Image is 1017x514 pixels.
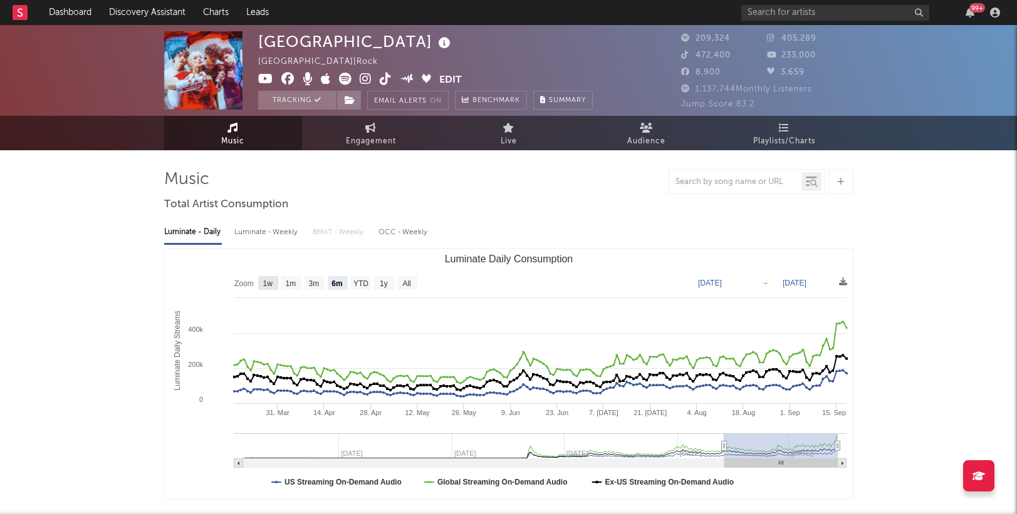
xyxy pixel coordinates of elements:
span: 209,324 [681,34,730,43]
a: Music [164,116,302,150]
text: 12. May [405,409,430,416]
div: [GEOGRAPHIC_DATA] [258,31,454,52]
text: 7. [DATE] [588,409,618,416]
text: All [402,279,410,288]
div: 99 + [969,3,985,13]
button: Email AlertsOn [367,91,449,110]
span: 233,000 [767,51,816,59]
span: 405,289 [767,34,816,43]
em: On [430,98,442,105]
span: Live [501,134,517,149]
text: 26. May [451,409,476,416]
span: 472,400 [681,51,731,59]
a: Engagement [302,116,440,150]
text: 4. Aug [687,409,706,416]
text: 400k [188,326,203,333]
a: Playlists/Charts [716,116,853,150]
text: 1y [380,279,388,288]
input: Search by song name or URL [669,177,801,187]
span: Jump Score: 83.2 [681,100,754,108]
button: 99+ [966,8,974,18]
a: Live [440,116,578,150]
text: 21. [DATE] [634,409,667,416]
text: Global Streaming On-Demand Audio [437,478,567,486]
span: 1,137,744 Monthly Listeners [681,85,812,93]
text: → [761,279,769,287]
text: Ex-US Streaming On-Demand Audio [605,478,734,486]
a: Benchmark [455,91,527,110]
text: YTD [353,279,368,288]
text: US Streaming On-Demand Audio [284,478,402,486]
span: Playlists/Charts [753,134,815,149]
button: Edit [439,73,462,88]
text: 6m [331,279,342,288]
text: Luminate Daily Consumption [444,254,573,264]
a: Audience [578,116,716,150]
span: Benchmark [472,93,520,108]
div: OCC - Weekly [378,222,429,243]
text: 14. Apr [313,409,335,416]
div: Luminate - Daily [164,222,222,243]
span: 3,659 [767,68,805,76]
span: Music [221,134,244,149]
text: [DATE] [783,279,806,287]
button: Summary [533,91,593,110]
text: 1m [285,279,296,288]
svg: Luminate Daily Consumption [165,249,853,499]
div: [GEOGRAPHIC_DATA] | Rock [258,54,392,69]
text: 1. Sep [780,409,800,416]
text: 15. Sep [822,409,846,416]
text: 3m [308,279,319,288]
text: Luminate Daily Streams [172,311,181,390]
text: 9. Jun [501,409,519,416]
text: Zoom [234,279,254,288]
text: 31. Mar [266,409,289,416]
text: 0 [199,396,202,403]
text: 18. Aug [731,409,754,416]
span: Audience [627,134,665,149]
button: Tracking [258,91,336,110]
span: Total Artist Consumption [164,197,288,212]
text: 200k [188,361,203,368]
text: [DATE] [698,279,722,287]
span: Engagement [346,134,396,149]
text: 28. Apr [360,409,382,416]
span: 8,900 [681,68,721,76]
span: Summary [549,97,586,104]
input: Search for artists [741,5,929,21]
text: 1w [263,279,273,288]
div: Luminate - Weekly [234,222,300,243]
text: 23. Jun [546,409,568,416]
